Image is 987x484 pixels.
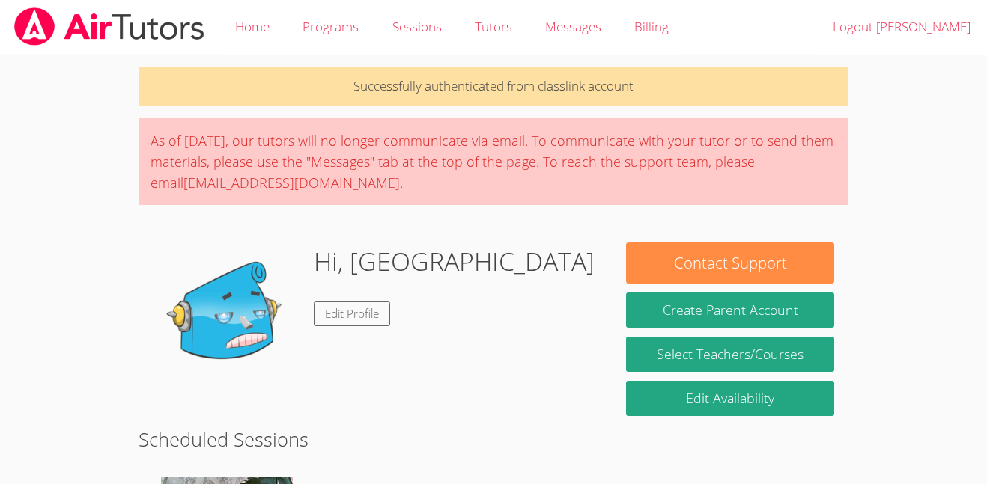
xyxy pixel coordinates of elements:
a: Edit Availability [626,381,834,416]
img: airtutors_banner-c4298cdbf04f3fff15de1276eac7730deb9818008684d7c2e4769d2f7ddbe033.png [13,7,206,46]
a: Edit Profile [314,301,390,326]
span: Messages [545,18,601,35]
p: Successfully authenticated from classlink account [139,67,849,106]
div: As of [DATE], our tutors will no longer communicate via email. To communicate with your tutor or ... [139,118,849,205]
button: Contact Support [626,242,834,284]
img: default.png [152,242,302,392]
h1: Hi, [GEOGRAPHIC_DATA] [314,242,595,281]
button: Create Parent Account [626,292,834,328]
h2: Scheduled Sessions [139,425,849,453]
a: Select Teachers/Courses [626,337,834,372]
